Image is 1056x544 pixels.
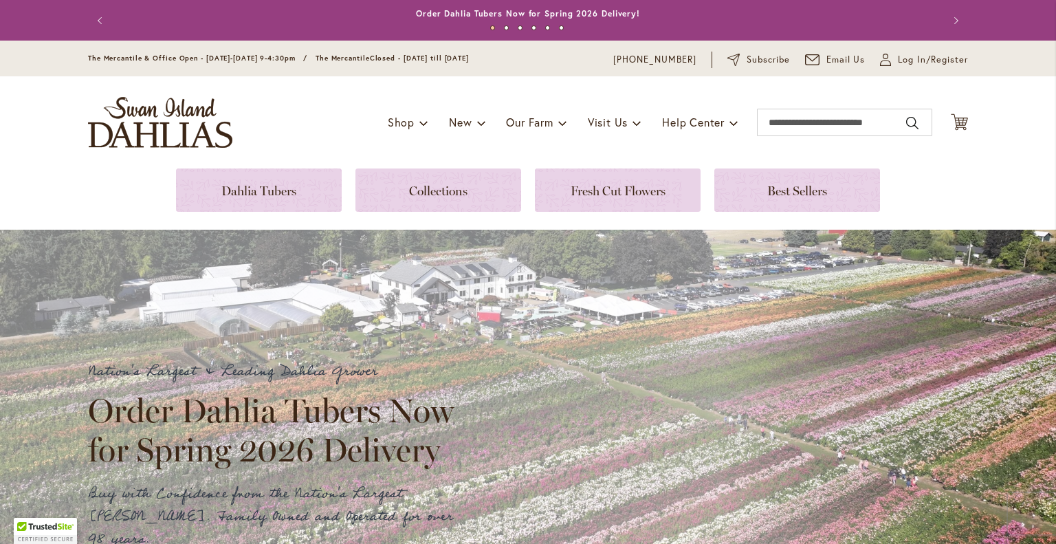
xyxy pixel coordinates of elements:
[388,115,415,129] span: Shop
[88,97,232,148] a: store logo
[545,25,550,30] button: 5 of 6
[826,53,866,67] span: Email Us
[898,53,968,67] span: Log In/Register
[588,115,628,129] span: Visit Us
[805,53,866,67] a: Email Us
[940,7,968,34] button: Next
[662,115,725,129] span: Help Center
[727,53,790,67] a: Subscribe
[880,53,968,67] a: Log In/Register
[490,25,495,30] button: 1 of 6
[88,391,466,468] h2: Order Dahlia Tubers Now for Spring 2026 Delivery
[506,115,553,129] span: Our Farm
[559,25,564,30] button: 6 of 6
[88,7,115,34] button: Previous
[88,360,466,383] p: Nation's Largest & Leading Dahlia Grower
[370,54,469,63] span: Closed - [DATE] till [DATE]
[88,54,370,63] span: The Mercantile & Office Open - [DATE]-[DATE] 9-4:30pm / The Mercantile
[449,115,472,129] span: New
[747,53,790,67] span: Subscribe
[531,25,536,30] button: 4 of 6
[504,25,509,30] button: 2 of 6
[416,8,640,19] a: Order Dahlia Tubers Now for Spring 2026 Delivery!
[613,53,696,67] a: [PHONE_NUMBER]
[518,25,522,30] button: 3 of 6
